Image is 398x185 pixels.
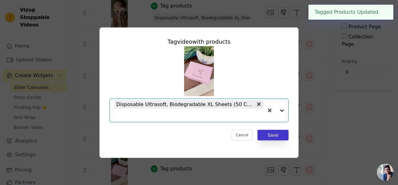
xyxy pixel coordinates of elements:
button: Cancel [232,130,252,140]
button: Close [380,8,387,16]
button: Save [257,130,289,140]
div: Tagged Products Updated. [308,5,393,20]
div: Tag video with products [109,37,289,46]
img: tn-e0fd9d9deec948abae908fe38f9cc63e.png [184,46,214,96]
span: Disposable Ultrasoft, Biodegradable XL Sheets (50 Count) [116,100,254,108]
a: Open chat [377,164,394,181]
